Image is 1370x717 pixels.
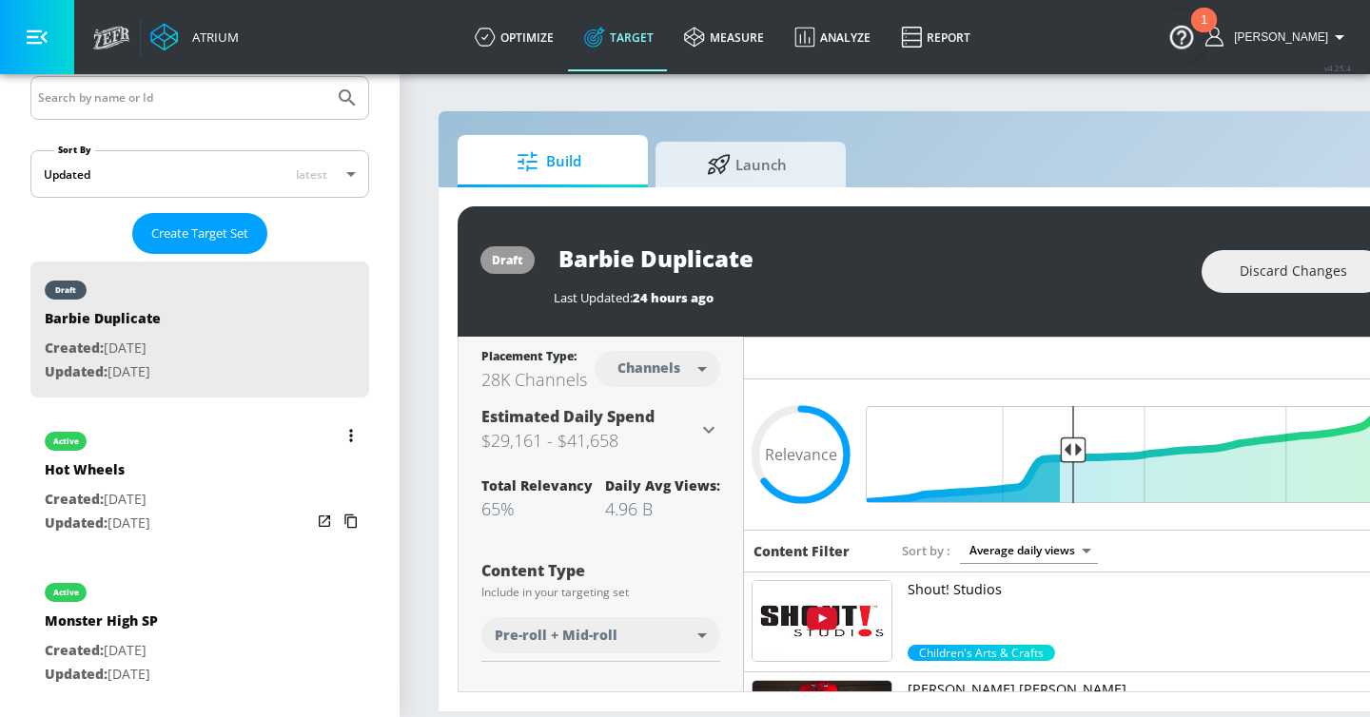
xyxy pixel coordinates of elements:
div: Average daily views [960,537,1098,563]
div: activeMonster High SPCreated:[DATE]Updated:[DATE] [30,564,369,700]
span: Create Target Set [151,223,248,244]
button: Open Resource Center, 1 new notification [1155,10,1208,63]
a: Atrium [150,23,239,51]
div: Atrium [185,29,239,46]
span: Sort by [902,542,950,559]
div: draftBarbie DuplicateCreated:[DATE]Updated:[DATE] [30,262,369,397]
button: Copy Targeting Set Link [338,508,364,534]
h6: Content Filter [753,542,850,560]
p: [DATE] [45,663,158,687]
div: Placement Type: [481,348,587,368]
div: activeHot WheelsCreated:[DATE]Updated:[DATE] [30,413,369,549]
span: Created: [45,490,104,508]
p: [DATE] [45,512,150,535]
span: Updated: [45,665,108,683]
span: Updated: [45,362,108,380]
div: Channels [608,359,690,376]
span: Launch [675,142,819,187]
div: Hot Wheels [45,460,150,488]
a: optimize [460,3,569,71]
button: [PERSON_NAME] [1205,26,1351,48]
span: Build [477,139,621,184]
h3: $29,161 - $41,658 [481,427,697,454]
div: active [53,588,79,597]
span: Created: [45,641,104,659]
div: Barbie Duplicate [45,309,161,337]
div: draft [492,252,523,268]
p: [DATE] [45,488,150,512]
p: [DATE] [45,639,158,663]
div: 28K Channels [481,368,587,391]
span: Updated: [45,514,108,532]
div: active [53,436,79,446]
span: Children's Arts & Crafts [908,645,1055,661]
label: Sort By [54,144,95,156]
span: Estimated Daily Spend [481,406,655,427]
button: Create Target Set [132,213,267,254]
span: 24 hours ago [633,289,714,306]
div: 65% [481,497,593,520]
span: v 4.25.4 [1324,63,1351,73]
input: Search by name or Id [38,86,326,110]
a: Analyze [779,3,886,71]
span: Pre-roll + Mid-roll [495,626,617,645]
span: Created: [45,339,104,357]
img: UUpHaAKu74UHvcYCi2g_PvBQ [753,581,891,661]
div: 4.96 B [605,497,720,520]
a: measure [669,3,779,71]
div: 1 [1201,20,1207,45]
p: [DATE] [45,360,161,384]
div: Monster High SP [45,611,158,639]
span: latest [296,166,327,183]
a: Target [569,3,669,71]
span: Relevance [765,447,837,462]
span: Discard Changes [1240,260,1347,283]
span: login as: casey.cohen@zefr.com [1226,30,1328,44]
div: Total Relevancy [481,476,593,494]
div: Last Updated: [554,289,1183,306]
button: Open in new window [311,508,338,534]
div: 70.0% [908,645,1055,661]
p: [DATE] [45,337,161,360]
div: Estimated Daily Spend$29,161 - $41,658 [481,406,720,454]
div: Updated [44,166,90,183]
a: Report [886,3,986,71]
div: draft [55,285,76,295]
div: Content Type [481,563,720,578]
div: Daily Avg Views: [605,476,720,494]
div: Include in your targeting set [481,587,720,598]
